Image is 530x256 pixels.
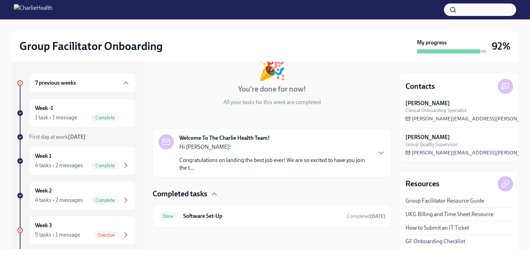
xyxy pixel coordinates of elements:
[29,134,86,140] span: First day at work
[35,79,76,87] h6: 7 previous weeks
[405,179,439,189] h4: Resources
[159,214,178,219] span: Done
[405,238,465,245] a: GF Onboarding Checklist
[405,107,467,114] span: Clinical Onboarding Specialist
[179,156,371,172] p: Congratulations on landing the best job ever! We are so excited to have you join the t...
[405,100,450,107] strong: [PERSON_NAME]
[35,187,52,195] h6: Week 2
[153,189,207,199] h4: Completed tasks
[35,196,83,204] div: 4 tasks • 2 messages
[405,81,435,92] h4: Contacts
[258,57,286,80] div: 🎉
[68,134,86,140] strong: [DATE]
[405,141,458,148] span: Group Quality Supervisor
[35,114,77,121] div: 1 task • 1 message
[153,189,391,199] div: Completed tasks
[91,163,119,168] span: Complete
[17,133,136,141] a: First day at work[DATE]
[179,143,371,151] p: Hi [PERSON_NAME]!
[223,99,321,106] p: All your tasks for this week are completed
[35,222,52,229] h6: Week 3
[417,39,447,46] strong: My progress
[17,146,136,176] a: Week 14 tasks • 2 messagesComplete
[183,212,341,220] h6: Software Set-Up
[405,211,494,218] a: UKG Billing and Time Sheet Resource
[405,224,469,232] a: How to Submit an IT Ticket
[347,213,385,219] span: Completed
[405,134,450,141] strong: [PERSON_NAME]
[35,104,53,112] h6: Week -1
[19,39,163,53] h2: Group Facilitator Onboarding
[35,152,51,160] h6: Week 1
[405,197,484,205] a: Group Facilitator Resource Guide
[370,213,385,219] strong: [DATE]
[347,213,385,220] span: July 8th, 2025 19:55
[93,232,119,238] span: Overdue
[91,198,119,203] span: Complete
[17,216,136,245] a: Week 35 tasks • 1 messageOverdue
[14,4,52,15] img: CharlieHealth
[91,115,119,120] span: Complete
[238,84,306,94] h4: You're done for now!
[35,162,83,169] div: 4 tasks • 2 messages
[29,73,136,93] div: 7 previous weeks
[35,231,80,239] div: 5 tasks • 1 message
[17,99,136,128] a: Week -11 task • 1 messageComplete
[159,211,385,222] a: DoneSoftware Set-UpCompleted[DATE]
[17,181,136,210] a: Week 24 tasks • 2 messagesComplete
[179,134,270,142] strong: Welcome To The Charlie Health Team!
[492,40,511,52] h3: 92%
